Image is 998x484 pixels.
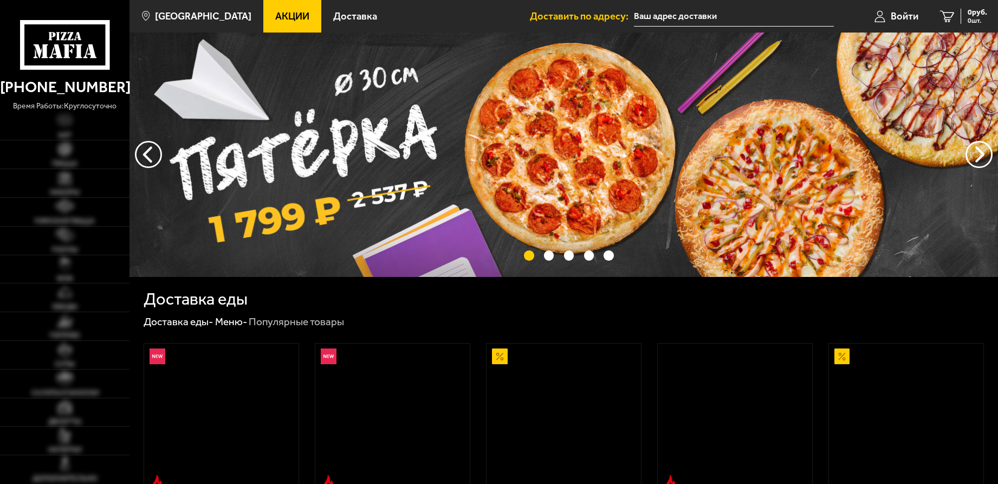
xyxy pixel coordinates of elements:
span: Доставить по адресу: [530,11,634,21]
a: Меню- [215,315,247,328]
span: Наборы [50,189,80,196]
button: точки переключения [604,250,613,260]
span: 0 руб. [968,9,987,16]
img: Новинка [321,349,336,364]
span: Пицца [52,160,77,167]
button: следующий [135,141,162,168]
span: Салаты и закуски [31,389,99,396]
span: Горячее [50,332,80,339]
span: Роллы [52,246,78,253]
button: точки переключения [584,250,594,260]
span: Десерты [48,418,81,425]
span: Напитки [48,446,81,453]
img: Акционный [834,349,850,364]
img: Новинка [150,349,165,364]
span: Доставка [333,11,377,21]
span: Римская пицца [35,217,95,224]
span: Дополнительно [33,475,97,482]
span: 0 шт. [968,17,987,24]
span: [GEOGRAPHIC_DATA] [155,11,251,21]
h1: Доставка еды [144,291,248,308]
input: Ваш адрес доставки [634,7,833,27]
span: Акции [275,11,309,21]
span: Супы [55,360,75,367]
button: точки переключения [544,250,554,260]
button: точки переключения [564,250,574,260]
span: Войти [891,11,918,21]
span: Обеды [52,303,77,310]
span: Хит [58,132,72,139]
div: Популярные товары [249,315,344,329]
img: Акционный [492,349,508,364]
span: WOK [57,275,73,282]
button: предыдущий [965,141,993,168]
button: точки переключения [524,250,534,260]
a: Доставка еды- [144,315,213,328]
